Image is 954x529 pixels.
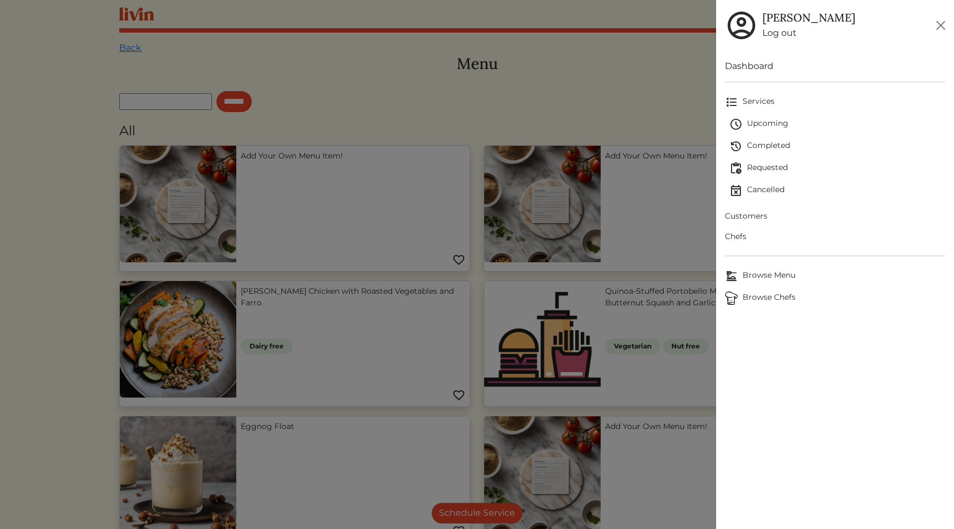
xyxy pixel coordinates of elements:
span: Upcoming [729,118,945,131]
button: Close [932,17,950,34]
img: pending_actions-fd19ce2ea80609cc4d7bbea353f93e2f363e46d0f816104e4e0650fdd7f915cf.svg [729,162,743,175]
span: Customers [725,210,945,222]
span: Chefs [725,231,945,242]
a: Requested [729,157,945,179]
a: Dashboard [725,60,945,73]
img: event_cancelled-67e280bd0a9e072c26133efab016668ee6d7272ad66fa3c7eb58af48b074a3a4.svg [729,184,743,197]
a: Services [725,91,945,113]
span: Services [725,96,945,109]
a: ChefsBrowse Chefs [725,287,945,309]
a: Browse MenuBrowse Menu [725,265,945,287]
img: Browse Chefs [725,292,738,305]
a: Upcoming [729,113,945,135]
a: Cancelled [729,179,945,202]
img: user_account-e6e16d2ec92f44fc35f99ef0dc9cddf60790bfa021a6ecb1c896eb5d2907b31c.svg [725,9,758,42]
h5: [PERSON_NAME] [762,11,855,24]
span: Cancelled [729,184,945,197]
span: Completed [729,140,945,153]
a: Completed [729,135,945,157]
span: Browse Menu [725,269,945,283]
a: Chefs [725,226,945,247]
a: Customers [725,206,945,226]
span: Requested [729,162,945,175]
a: Log out [762,27,855,40]
img: history-2b446bceb7e0f53b931186bf4c1776ac458fe31ad3b688388ec82af02103cd45.svg [729,140,743,153]
img: schedule-fa401ccd6b27cf58db24c3bb5584b27dcd8bd24ae666a918e1c6b4ae8c451a22.svg [729,118,743,131]
img: Browse Menu [725,269,738,283]
img: format_list_bulleted-ebc7f0161ee23162107b508e562e81cd567eeab2455044221954b09d19068e74.svg [725,96,738,109]
span: Browse Chefs [725,292,945,305]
